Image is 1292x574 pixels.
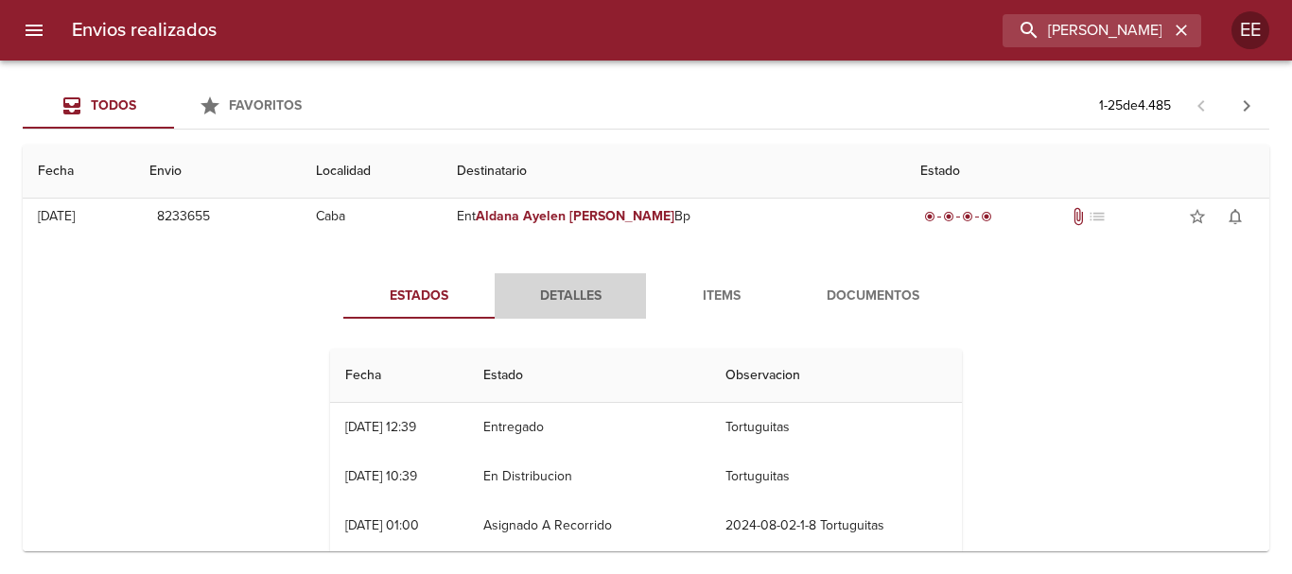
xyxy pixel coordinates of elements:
[476,208,519,224] em: Aldana
[943,211,954,222] span: radio_button_checked
[157,205,210,229] span: 8233655
[924,211,935,222] span: radio_button_checked
[710,501,962,550] td: 2024-08-02-1-8 Tortuguitas
[442,145,906,199] th: Destinatario
[345,517,419,533] div: [DATE] 01:00
[1179,96,1224,114] span: Pagina anterior
[569,208,674,224] em: [PERSON_NAME]
[710,403,962,452] td: Tortuguitas
[468,403,709,452] td: Entregado
[345,468,417,484] div: [DATE] 10:39
[1216,198,1254,235] button: Activar notificaciones
[134,145,301,199] th: Envio
[149,200,218,235] button: 8233655
[1088,207,1107,226] span: No tiene pedido asociado
[1231,11,1269,49] div: EE
[1003,14,1169,47] input: buscar
[330,349,468,403] th: Fecha
[11,8,57,53] button: menu
[355,285,483,308] span: Estados
[710,349,962,403] th: Observacion
[468,349,709,403] th: Estado
[809,285,937,308] span: Documentos
[1231,11,1269,49] div: Abrir información de usuario
[23,145,134,199] th: Fecha
[920,207,996,226] div: Entregado
[468,501,709,550] td: Asignado A Recorrido
[229,97,302,113] span: Favoritos
[1188,207,1207,226] span: star_border
[38,208,75,224] div: [DATE]
[1179,198,1216,235] button: Agregar a favoritos
[301,145,442,199] th: Localidad
[981,211,992,222] span: radio_button_checked
[343,273,949,319] div: Tabs detalle de guia
[506,285,635,308] span: Detalles
[1069,207,1088,226] span: Tiene documentos adjuntos
[657,285,786,308] span: Items
[962,211,973,222] span: radio_button_checked
[23,83,325,129] div: Tabs Envios
[1226,207,1245,226] span: notifications_none
[345,419,416,435] div: [DATE] 12:39
[91,97,136,113] span: Todos
[468,452,709,501] td: En Distribucion
[1099,96,1171,115] p: 1 - 25 de 4.485
[1224,83,1269,129] span: Pagina siguiente
[905,145,1269,199] th: Estado
[301,183,442,251] td: Caba
[710,452,962,501] td: Tortuguitas
[442,183,906,251] td: Ent Bp
[72,15,217,45] h6: Envios realizados
[523,208,566,224] em: Ayelen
